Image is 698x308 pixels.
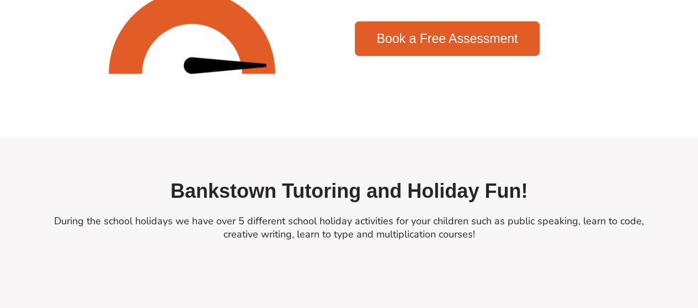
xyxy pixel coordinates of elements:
h2: Bankstown Tutoring and Holiday Fun! [40,179,658,204]
iframe: Chat Widget [643,255,698,308]
span: Book a Free Assessment [377,33,518,45]
a: Book a Free Assessment [355,21,540,56]
a: During the school holidays we have over 5 different school holiday activities for your children s... [54,214,644,240]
